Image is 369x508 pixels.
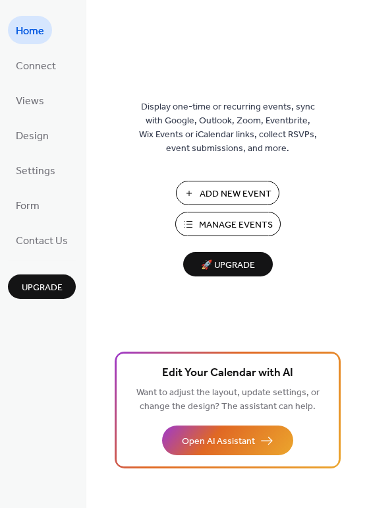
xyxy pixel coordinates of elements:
[16,196,40,216] span: Form
[8,191,47,219] a: Form
[16,21,44,42] span: Home
[22,281,63,295] span: Upgrade
[8,121,57,149] a: Design
[176,181,279,205] button: Add New Event
[162,426,293,455] button: Open AI Assistant
[182,435,255,449] span: Open AI Assistant
[16,126,49,146] span: Design
[139,100,317,156] span: Display one-time or recurring events, sync with Google, Outlook, Zoom, Eventbrite, Wix Events or ...
[183,252,273,276] button: 🚀 Upgrade
[16,161,55,181] span: Settings
[8,86,52,114] a: Views
[136,384,320,416] span: Want to adjust the layout, update settings, or change the design? The assistant can help.
[8,156,63,184] a: Settings
[8,226,76,254] a: Contact Us
[199,218,273,232] span: Manage Events
[191,257,265,274] span: 🚀 Upgrade
[8,51,64,79] a: Connect
[175,212,281,236] button: Manage Events
[16,231,68,251] span: Contact Us
[16,56,56,77] span: Connect
[16,91,44,111] span: Views
[200,187,271,201] span: Add New Event
[8,274,76,299] button: Upgrade
[8,16,52,44] a: Home
[162,364,293,383] span: Edit Your Calendar with AI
